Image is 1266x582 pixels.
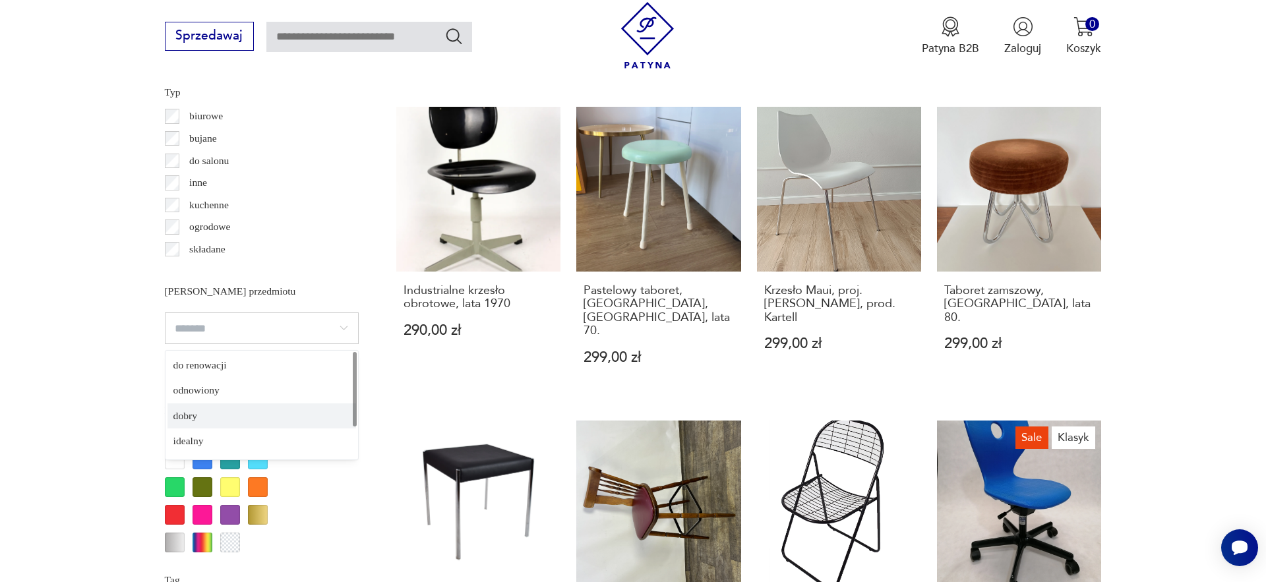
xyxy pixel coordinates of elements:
[757,107,921,395] a: Krzesło Maui, proj. Vico Magistretti, prod. KartellKrzesło Maui, proj. [PERSON_NAME], prod. Karte...
[189,107,223,125] p: biurowe
[189,174,207,191] p: inne
[922,16,979,56] button: Patyna B2B
[1004,41,1041,56] p: Zaloguj
[165,22,254,51] button: Sprzedawaj
[922,16,979,56] a: Ikona medaluPatyna B2B
[165,84,359,101] p: Typ
[615,2,681,69] img: Patyna - sklep z meblami i dekoracjami vintage
[1066,41,1101,56] p: Koszyk
[404,284,554,311] h3: Industrialne krzesło obrotowe, lata 1970
[189,218,230,235] p: ogrodowe
[189,241,226,258] p: składane
[189,196,229,214] p: kuchenne
[189,263,218,280] p: taboret
[944,337,1095,351] p: 299,00 zł
[940,16,961,37] img: Ikona medalu
[1221,529,1258,566] iframe: Smartsupp widget button
[165,32,254,42] a: Sprzedawaj
[944,284,1095,324] h3: Taboret zamszowy, [GEOGRAPHIC_DATA], lata 80.
[1066,16,1101,56] button: 0Koszyk
[937,107,1101,395] a: Taboret zamszowy, Niemcy, lata 80.Taboret zamszowy, [GEOGRAPHIC_DATA], lata 80.299,00 zł
[189,152,229,169] p: do salonu
[584,351,734,364] p: 299,00 zł
[1085,17,1099,31] div: 0
[189,130,217,147] p: bujane
[584,284,734,338] h3: Pastelowy taboret, [GEOGRAPHIC_DATA], [GEOGRAPHIC_DATA], lata 70.
[165,283,359,300] p: [PERSON_NAME] przedmiotu
[396,107,560,395] a: Industrialne krzesło obrotowe, lata 1970Industrialne krzesło obrotowe, lata 1970290,00 zł
[922,41,979,56] p: Patyna B2B
[167,378,356,403] div: odnowiony
[404,324,554,337] p: 290,00 zł
[167,403,356,428] div: dobry
[1073,16,1094,37] img: Ikona koszyka
[167,453,356,479] div: niekompletny
[444,26,464,45] button: Szukaj
[1013,16,1033,37] img: Ikonka użytkownika
[167,353,356,378] div: do renowacji
[167,428,356,453] div: idealny
[1004,16,1041,56] button: Zaloguj
[764,337,915,351] p: 299,00 zł
[576,107,740,395] a: Pastelowy taboret, Union, Niemcy, lata 70.Pastelowy taboret, [GEOGRAPHIC_DATA], [GEOGRAPHIC_DATA]...
[764,284,915,324] h3: Krzesło Maui, proj. [PERSON_NAME], prod. Kartell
